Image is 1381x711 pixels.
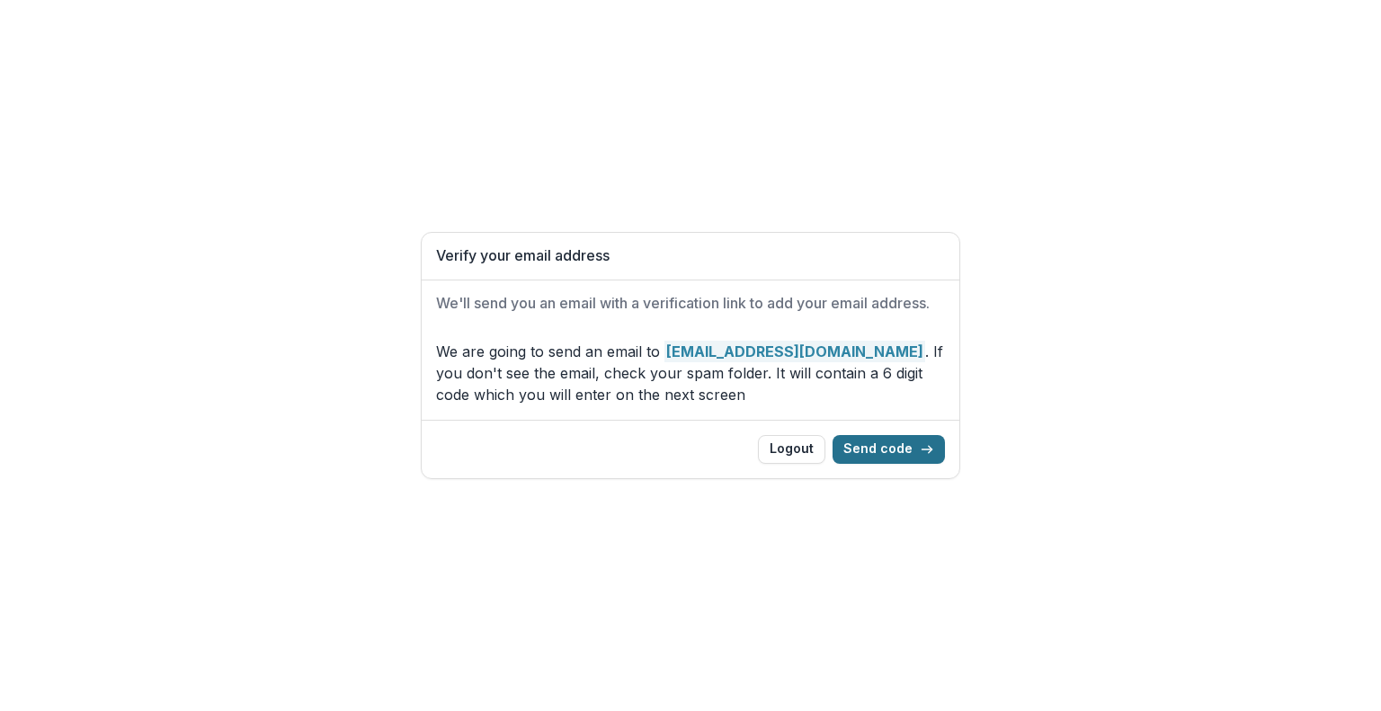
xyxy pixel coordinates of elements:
h1: Verify your email address [436,247,945,264]
strong: [EMAIL_ADDRESS][DOMAIN_NAME] [664,341,925,362]
p: We are going to send an email to . If you don't see the email, check your spam folder. It will co... [436,341,945,405]
button: Logout [758,435,825,464]
h2: We'll send you an email with a verification link to add your email address. [436,295,945,312]
button: Send code [833,435,945,464]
